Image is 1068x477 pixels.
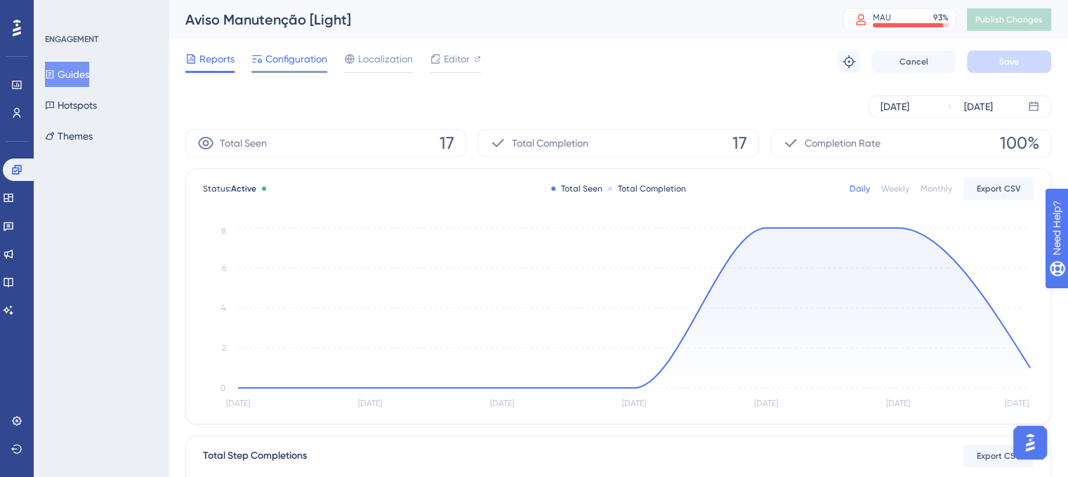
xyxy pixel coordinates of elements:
[1005,398,1029,408] tspan: [DATE]
[899,56,928,67] span: Cancel
[226,398,250,408] tspan: [DATE]
[977,183,1021,194] span: Export CSV
[199,51,235,67] span: Reports
[964,98,993,115] div: [DATE]
[220,383,226,393] tspan: 0
[203,448,307,464] div: Total Step Completions
[921,183,952,194] div: Monthly
[963,177,1034,200] button: Export CSV
[221,226,226,236] tspan: 8
[203,183,256,194] span: Status:
[45,34,98,45] div: ENGAGEMENT
[805,135,881,152] span: Completion Rate
[873,12,891,23] div: MAU
[490,398,514,408] tspan: [DATE]
[231,184,256,194] span: Active
[512,135,588,152] span: Total Completion
[358,398,382,408] tspan: [DATE]
[444,51,470,67] span: Editor
[999,56,1019,67] span: Save
[222,343,226,353] tspan: 2
[933,12,949,23] div: 93 %
[967,51,1051,73] button: Save
[732,132,747,154] span: 17
[45,123,93,149] button: Themes
[967,8,1051,31] button: Publish Changes
[881,98,909,115] div: [DATE]
[1009,422,1051,464] iframe: UserGuiding AI Assistant Launcher
[881,183,909,194] div: Weekly
[977,450,1021,462] span: Export CSV
[440,132,454,154] span: 17
[265,51,327,67] span: Configuration
[1000,132,1039,154] span: 100%
[220,135,267,152] span: Total Seen
[850,183,870,194] div: Daily
[871,51,956,73] button: Cancel
[45,62,89,87] button: Guides
[221,303,226,313] tspan: 4
[45,93,97,118] button: Hotspots
[975,14,1043,25] span: Publish Changes
[886,398,910,408] tspan: [DATE]
[358,51,413,67] span: Localization
[222,263,226,273] tspan: 6
[754,398,778,408] tspan: [DATE]
[608,183,686,194] div: Total Completion
[551,183,602,194] div: Total Seen
[963,445,1034,467] button: Export CSV
[622,398,646,408] tspan: [DATE]
[33,4,88,20] span: Need Help?
[185,10,808,29] div: Aviso Manutenção [Light]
